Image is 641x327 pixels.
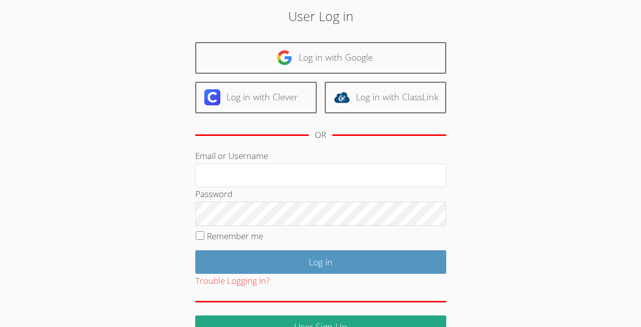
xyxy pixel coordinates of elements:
img: clever-logo-6eab21bc6e7a338710f1a6ff85c0baf02591cd810cc4098c63d3a4b26e2feb20.svg [204,89,220,105]
h2: User Log in [148,7,494,26]
a: Log in with Google [195,42,446,74]
input: Log in [195,250,446,274]
a: Log in with ClassLink [325,82,446,113]
label: Remember me [207,230,263,242]
a: Log in with Clever [195,82,317,113]
img: classlink-logo-d6bb404cc1216ec64c9a2012d9dc4662098be43eaf13dc465df04b49fa7ab582.svg [334,89,350,105]
label: Password [195,188,232,200]
img: google-logo-50288ca7cdecda66e5e0955fdab243c47b7ad437acaf1139b6f446037453330a.svg [277,50,293,66]
div: OR [315,128,326,142]
label: Email or Username [195,150,268,161]
button: Trouble Logging In? [195,274,270,288]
